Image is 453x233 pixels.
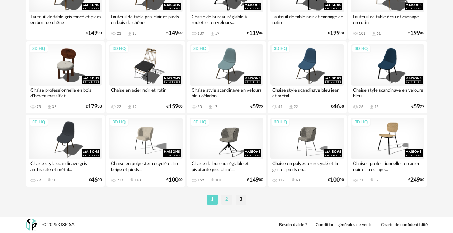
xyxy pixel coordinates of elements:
span: 249 [410,178,420,182]
div: 71 [359,178,363,182]
div: 3D HQ [109,118,129,127]
span: Download icon [129,178,135,183]
div: € 00 [328,31,344,36]
div: € 00 [166,104,183,109]
div: 3D HQ [271,45,290,54]
span: Download icon [127,104,132,110]
div: € 00 [166,31,183,36]
div: 3D HQ [351,118,371,127]
div: Chaise style scandinave en velours bleu céladon [190,86,263,100]
a: 3D HQ Chaise en polyester recyclé et lin beige et pieds... 237 Download icon 143 €10000 [106,115,185,187]
div: € 00 [166,178,183,182]
div: 109 [198,31,204,36]
div: € 00 [328,178,344,182]
span: Download icon [208,104,213,110]
div: 15 [132,31,137,36]
div: 237 [117,178,123,182]
div: € 00 [331,104,344,109]
div: € 00 [247,31,263,36]
span: 100 [169,178,178,182]
div: 10 [52,178,56,182]
a: 3D HQ Chaise style scandinave en velours bleu céladon 30 Download icon 17 €5999 [187,41,266,113]
span: 199 [330,31,340,36]
div: 37 [374,178,379,182]
span: Download icon [210,178,215,183]
span: Download icon [47,104,52,110]
span: 100 [330,178,340,182]
li: 2 [221,195,232,205]
div: Fauteuil de table gris foncé et pieds en bois de chêne [29,12,102,27]
div: Fauteuil de table gris clair et pieds en bois de chêne [109,12,183,27]
div: 3D HQ [29,118,48,127]
div: 101 [215,178,222,182]
div: 13 [374,105,379,109]
a: Conditions générales de vente [316,222,372,228]
div: € 00 [247,178,263,182]
div: € 00 [408,178,424,182]
span: 149 [249,178,259,182]
span: 119 [249,31,259,36]
div: € 99 [250,104,263,109]
span: Download icon [288,104,294,110]
li: 1 [207,195,218,205]
div: 3D HQ [190,45,209,54]
div: Chaises professionnelles en acier noir et tressage... [351,159,425,173]
div: 101 [359,31,365,36]
div: 12 [132,105,137,109]
div: € 00 [89,178,102,182]
span: Download icon [371,31,377,36]
a: 3D HQ Chaise de bureau réglable et pivotante gris chiné... 169 Download icon 101 €14900 [187,115,266,187]
div: 22 [294,105,298,109]
span: Download icon [210,31,215,36]
div: Chaise style scandinave bleu jean et métal... [270,86,344,100]
div: 30 [198,105,202,109]
div: 29 [37,178,41,182]
div: 3D HQ [29,45,48,54]
span: 159 [169,104,178,109]
div: 21 [117,31,121,36]
div: 3D HQ [190,118,209,127]
div: 22 [117,105,121,109]
div: Chaise de bureau réglable à roulettes en velours... [190,12,263,27]
span: 46 [91,178,98,182]
div: 26 [359,105,363,109]
a: Charte de confidentialité [381,222,428,228]
span: Download icon [127,31,132,36]
div: 61 [377,31,381,36]
div: 3D HQ [271,118,290,127]
div: 143 [135,178,141,182]
div: Chaise style scandinave gris anthracite et métal... [29,159,102,173]
div: Chaise en polyester recyclé et lin gris et pieds en... [270,159,344,173]
span: Download icon [369,104,374,110]
div: Chaise en acier noir et rotin [109,86,183,100]
div: Chaise professionnelle en bois d'hévéa massif et... [29,86,102,100]
div: Fauteuil de table noir et cannage en rotin [270,12,344,27]
span: 179 [88,104,98,109]
div: 59 [215,31,220,36]
span: 199 [410,31,420,36]
div: 41 [278,105,283,109]
span: 59 [414,104,420,109]
a: 3D HQ Chaise style scandinave en velours bleu 26 Download icon 13 €5999 [348,41,428,113]
span: Download icon [291,178,296,183]
span: Download icon [369,178,374,183]
div: 63 [296,178,300,182]
div: Chaise style scandinave en velours bleu [351,86,425,100]
a: 3D HQ Chaise en polyester recyclé et lin gris et pieds en... 112 Download icon 63 €10000 [268,115,347,187]
div: Chaise de bureau réglable et pivotante gris chiné... [190,159,263,173]
span: 149 [169,31,178,36]
div: 112 [278,178,285,182]
div: 75 [37,105,41,109]
a: 3D HQ Chaise style scandinave bleu jean et métal... 41 Download icon 22 €4600 [268,41,347,113]
div: 32 [52,105,56,109]
a: 3D HQ Chaise style scandinave gris anthracite et métal... 29 Download icon 10 €4600 [26,115,105,187]
div: 3D HQ [109,45,129,54]
a: 3D HQ Chaise en acier noir et rotin 22 Download icon 12 €15900 [106,41,185,113]
span: Download icon [47,178,52,183]
span: 46 [333,104,340,109]
div: Chaise en polyester recyclé et lin beige et pieds... [109,159,183,173]
div: 3D HQ [351,45,371,54]
span: 59 [253,104,259,109]
img: OXP [26,219,37,231]
div: © 2025 OXP SA [42,222,75,228]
